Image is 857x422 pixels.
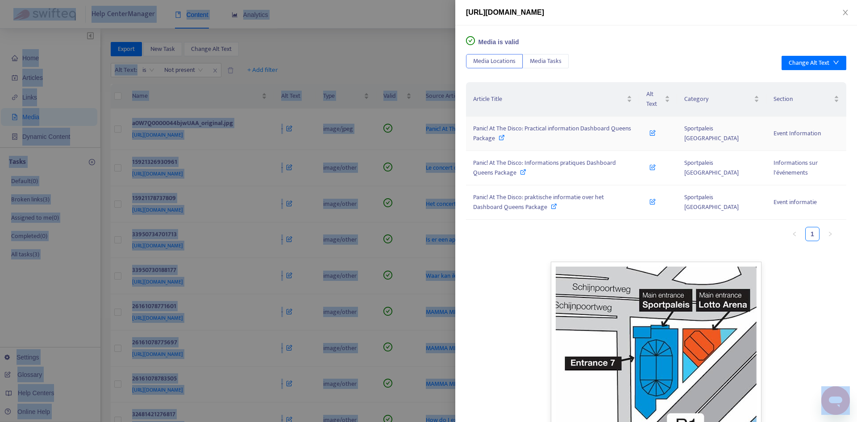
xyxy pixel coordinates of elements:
button: Media Tasks [523,54,569,68]
span: Alt Text [646,89,663,109]
th: Section [766,82,846,117]
span: Media is valid [478,38,519,46]
th: Alt Text [639,82,677,117]
a: 1 [806,227,819,241]
span: right [828,231,833,237]
li: Previous Page [787,227,802,241]
button: Close [839,8,852,17]
li: Next Page [823,227,837,241]
span: Category [684,94,753,104]
span: close [842,9,849,16]
th: Article Title [466,82,639,117]
div: Change Alt Text [789,58,829,68]
button: left [787,227,802,241]
span: [URL][DOMAIN_NAME] [466,8,544,16]
span: Panic! At The Disco: praktische informatie over het Dashboard Queens Package [473,192,604,212]
span: Section [774,94,832,104]
span: Event Information [774,128,821,138]
span: Informations sur l'événements [774,158,818,178]
iframe: Knop om het berichtenvenster te openen [821,386,850,415]
button: Media Locations [466,54,523,68]
th: Category [677,82,767,117]
span: Media Tasks [530,56,562,66]
span: Event informatie [774,197,817,207]
button: right [823,227,837,241]
span: left [792,231,797,237]
span: Sportpaleis [GEOGRAPHIC_DATA] [684,192,739,212]
button: Change Alt Text [782,56,846,70]
span: Panic! At The Disco: Practical information Dashboard Queens Package [473,123,631,143]
span: Article Title [473,94,625,104]
li: 1 [805,227,820,241]
span: Panic! At The Disco: Informations pratiques Dashboard Queens Package [473,158,616,178]
span: down [833,59,839,66]
span: check-circle [466,36,475,45]
span: Media Locations [473,56,516,66]
span: Sportpaleis [GEOGRAPHIC_DATA] [684,158,739,178]
span: Sportpaleis [GEOGRAPHIC_DATA] [684,123,739,143]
